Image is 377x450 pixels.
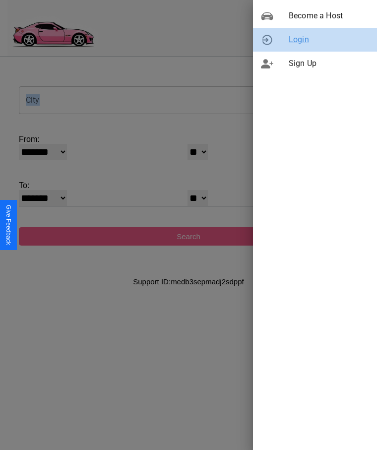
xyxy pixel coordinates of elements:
[253,52,377,75] div: Sign Up
[5,205,12,245] div: Give Feedback
[289,34,369,46] span: Login
[289,10,369,22] span: Become a Host
[253,4,377,28] div: Become a Host
[253,28,377,52] div: Login
[289,58,369,69] span: Sign Up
